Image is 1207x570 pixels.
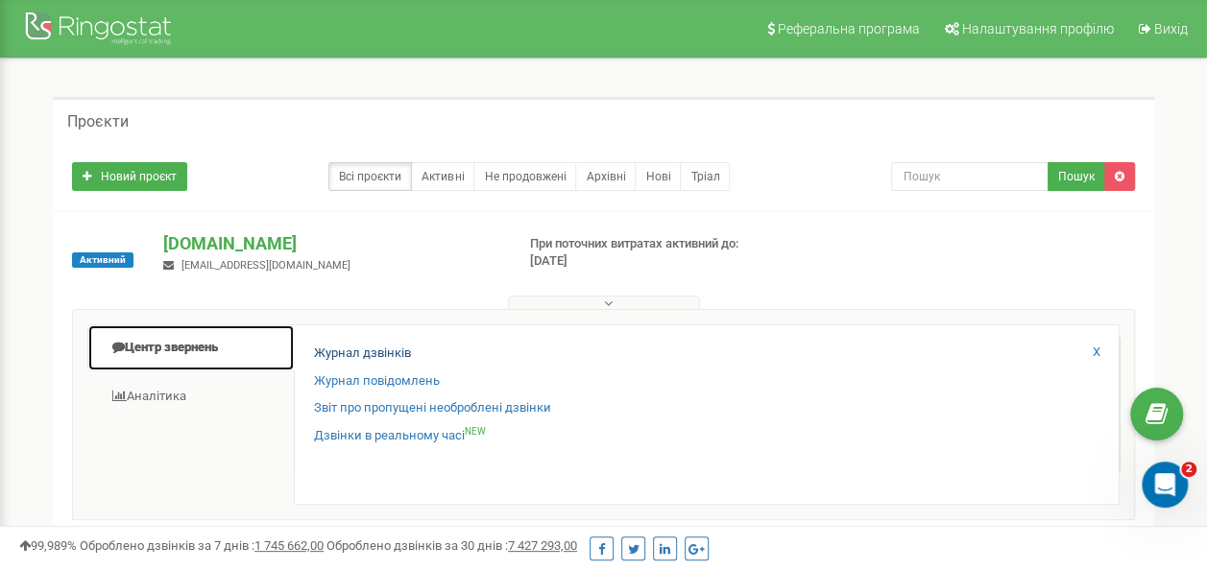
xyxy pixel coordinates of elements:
[1093,344,1100,362] a: X
[473,162,576,191] a: Не продовжені
[254,538,324,553] u: 1 745 662,00
[328,162,412,191] a: Всі проєкти
[508,538,577,553] u: 7 427 293,00
[962,21,1114,36] span: Налаштування профілю
[314,344,411,363] a: Журнал дзвінків
[87,373,295,420] a: Аналiтика
[314,399,551,417] a: Звіт про пропущені необроблені дзвінки
[891,162,1049,191] input: Пошук
[1048,162,1105,191] button: Пошук
[575,162,636,191] a: Архівні
[72,252,133,268] span: Активний
[314,372,440,391] a: Журнал повідомлень
[314,427,486,445] a: Дзвінки в реальному часіNEW
[1154,21,1188,36] span: Вихід
[67,113,129,131] h5: Проєкти
[1142,462,1188,508] iframe: Intercom live chat
[1181,462,1196,477] span: 2
[163,231,498,256] p: [DOMAIN_NAME]
[411,162,474,191] a: Активні
[530,235,774,271] p: При поточних витратах активний до: [DATE]
[326,538,577,553] span: Оброблено дзвінків за 30 днів :
[72,162,187,191] a: Новий проєкт
[181,259,350,272] span: [EMAIL_ADDRESS][DOMAIN_NAME]
[680,162,730,191] a: Тріал
[87,324,295,371] a: Центр звернень
[635,162,681,191] a: Нові
[80,538,324,553] span: Оброблено дзвінків за 7 днів :
[465,426,486,437] sup: NEW
[19,538,77,553] span: 99,989%
[778,21,920,36] span: Реферальна програма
